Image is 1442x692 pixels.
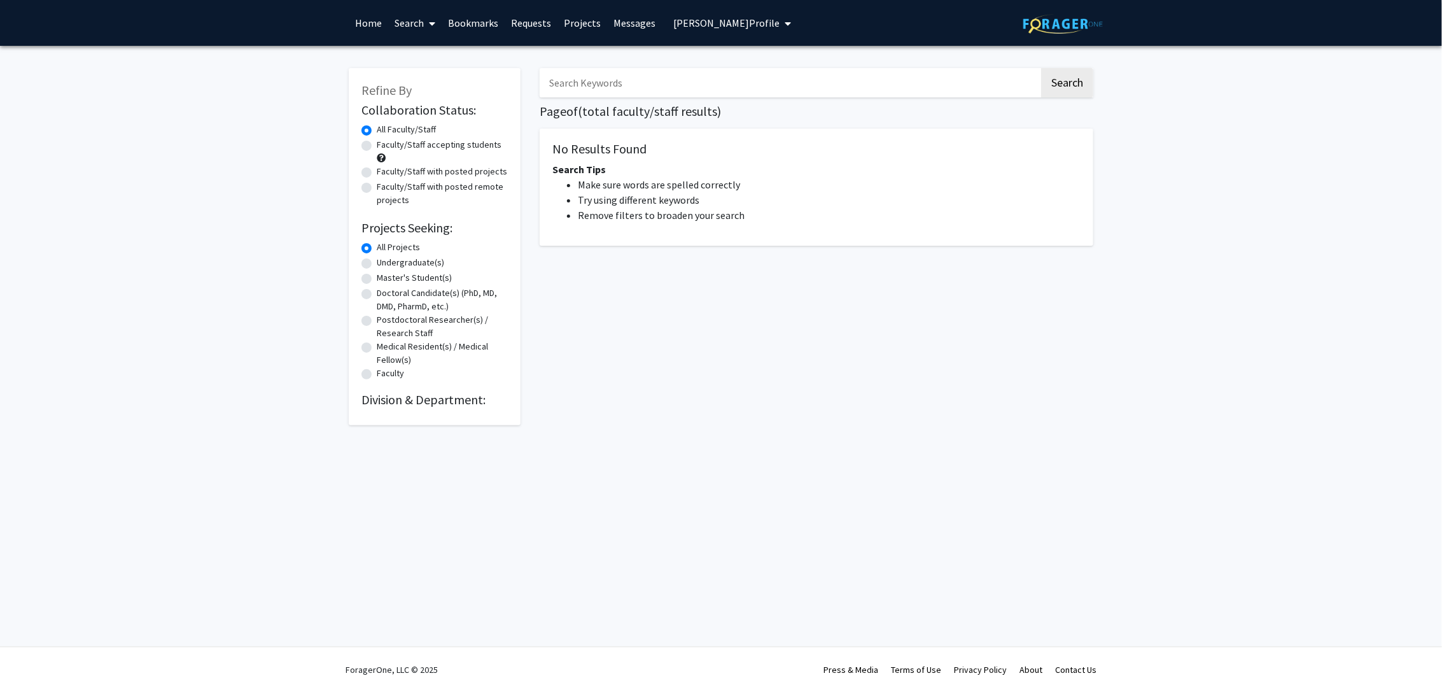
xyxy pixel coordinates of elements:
[388,1,442,45] a: Search
[1055,664,1096,675] a: Contact Us
[377,180,508,207] label: Faculty/Staff with posted remote projects
[552,163,606,176] span: Search Tips
[349,1,388,45] a: Home
[377,340,508,367] label: Medical Resident(s) / Medical Fellow(s)
[361,82,412,98] span: Refine By
[377,313,508,340] label: Postdoctoral Researcher(s) / Research Staff
[578,177,1081,192] li: Make sure words are spelled correctly
[377,256,444,269] label: Undergraduate(s)
[361,220,508,236] h2: Projects Seeking:
[377,165,507,178] label: Faculty/Staff with posted projects
[578,208,1081,223] li: Remove filters to broaden your search
[1388,635,1432,682] iframe: Chat
[1023,14,1103,34] img: ForagerOne Logo
[361,102,508,118] h2: Collaboration Status:
[954,664,1007,675] a: Privacy Policy
[377,367,404,380] label: Faculty
[361,392,508,407] h2: Division & Department:
[823,664,878,675] a: Press & Media
[607,1,662,45] a: Messages
[1041,68,1093,97] button: Search
[505,1,557,45] a: Requests
[377,123,436,136] label: All Faculty/Staff
[891,664,941,675] a: Terms of Use
[557,1,607,45] a: Projects
[673,17,780,29] span: [PERSON_NAME] Profile
[578,192,1081,208] li: Try using different keywords
[1019,664,1042,675] a: About
[377,271,452,285] label: Master's Student(s)
[540,258,1093,288] nav: Page navigation
[377,138,501,152] label: Faculty/Staff accepting students
[540,104,1093,119] h1: Page of ( total faculty/staff results)
[540,68,1039,97] input: Search Keywords
[377,286,508,313] label: Doctoral Candidate(s) (PhD, MD, DMD, PharmD, etc.)
[377,241,420,254] label: All Projects
[346,647,438,692] div: ForagerOne, LLC © 2025
[552,141,1081,157] h5: No Results Found
[442,1,505,45] a: Bookmarks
